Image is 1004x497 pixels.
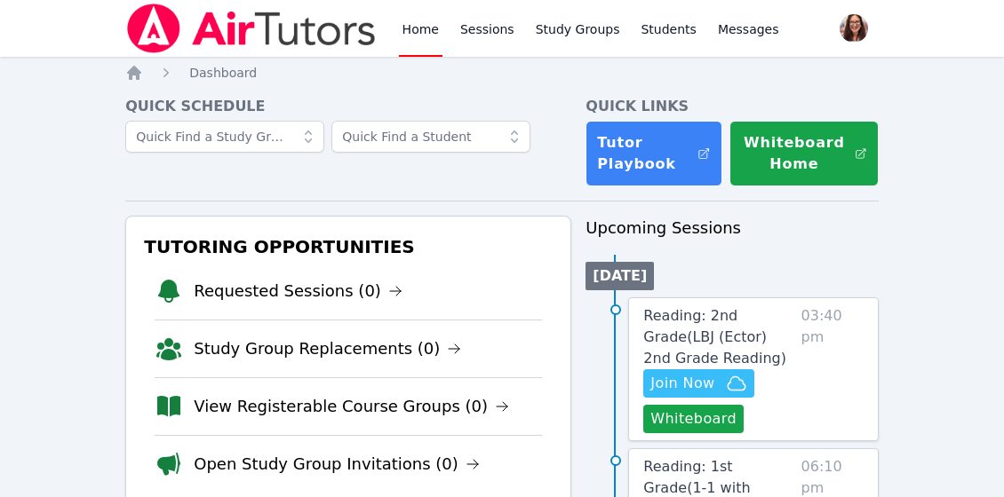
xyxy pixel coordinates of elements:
button: Whiteboard [643,405,744,433]
span: Dashboard [189,66,257,80]
button: Whiteboard Home [729,121,879,186]
h4: Quick Links [586,96,878,117]
h4: Quick Schedule [125,96,571,117]
h3: Tutoring Opportunities [140,231,556,263]
button: Join Now [643,369,753,398]
a: Open Study Group Invitations (0) [194,452,480,477]
a: Tutor Playbook [586,121,721,186]
a: Requested Sessions (0) [194,279,402,304]
input: Quick Find a Study Group [125,121,324,153]
img: Air Tutors [125,4,377,53]
nav: Breadcrumb [125,64,879,82]
span: 03:40 pm [801,305,864,433]
a: Dashboard [189,64,257,82]
span: Reading: 2nd Grade ( LBJ (Ector) 2nd Grade Reading ) [643,307,786,367]
a: View Registerable Course Groups (0) [194,394,509,419]
span: Join Now [650,373,714,394]
span: Messages [718,20,779,38]
li: [DATE] [586,262,654,290]
h3: Upcoming Sessions [586,216,878,241]
a: Study Group Replacements (0) [194,336,461,361]
a: Reading: 2nd Grade(LBJ (Ector) 2nd Grade Reading) [643,305,793,369]
input: Quick Find a Student [331,121,530,153]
